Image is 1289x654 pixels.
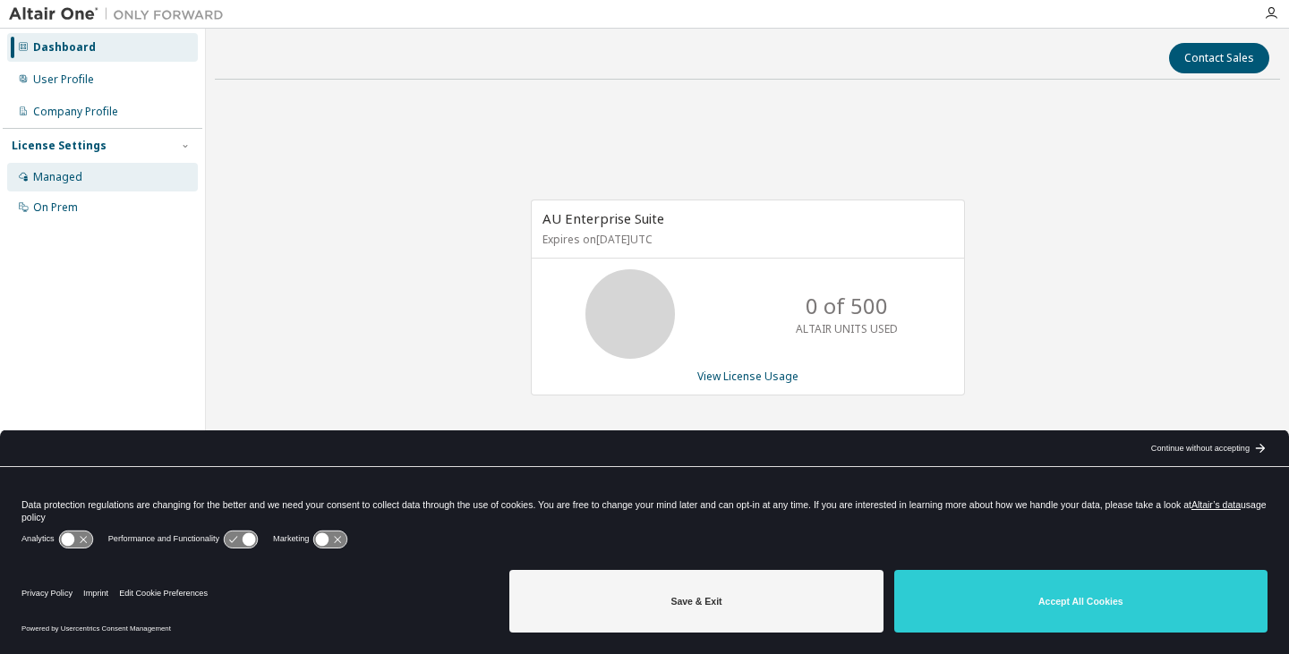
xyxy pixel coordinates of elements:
a: View License Usage [697,369,798,384]
div: On Prem [33,200,78,215]
p: ALTAIR UNITS USED [796,321,898,336]
div: Company Profile [33,105,118,119]
button: Contact Sales [1169,43,1269,73]
div: Dashboard [33,40,96,55]
span: AU Enterprise Suite [542,209,664,227]
img: Altair One [9,5,233,23]
p: Expires on [DATE] UTC [542,232,949,247]
p: 0 of 500 [806,291,888,321]
div: User Profile [33,72,94,87]
div: Managed [33,170,82,184]
div: License Settings [12,139,107,153]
